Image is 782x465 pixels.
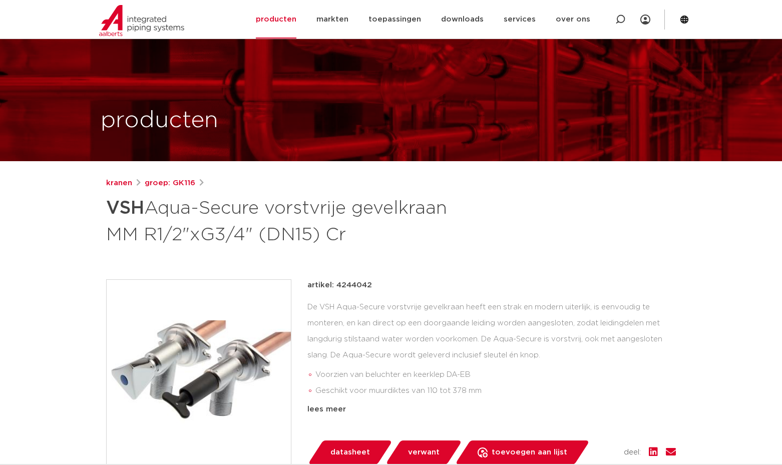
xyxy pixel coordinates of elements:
div: my IPS [640,9,650,31]
a: groep: GK116 [145,177,195,189]
h1: producten [101,105,218,137]
span: datasheet [330,444,370,460]
h1: Aqua-Secure vorstvrije gevelkraan MM R1/2"xG3/4" (DN15) Cr [106,193,482,247]
strong: VSH [106,199,144,217]
div: De VSH Aqua-Secure vorstvrije gevelkraan heeft een strak en modern uiterlijk, is eenvoudig te mon... [307,299,676,399]
span: deel: [624,446,641,458]
span: toevoegen aan lijst [492,444,567,460]
a: verwant [385,440,462,464]
a: kranen [106,177,132,189]
li: Geschikt voor muurdiktes van 110 tot 378 mm [315,383,676,399]
a: datasheet [307,440,393,464]
div: lees meer [307,403,676,415]
p: artikel: 4244042 [307,279,372,291]
img: Product Image for VSH Aqua-Secure vorstvrije gevelkraan MM R1/2"xG3/4" (DN15) Cr [107,280,291,464]
li: Voorzien van beluchter en keerklep DA-EB [315,367,676,383]
span: verwant [408,444,440,460]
